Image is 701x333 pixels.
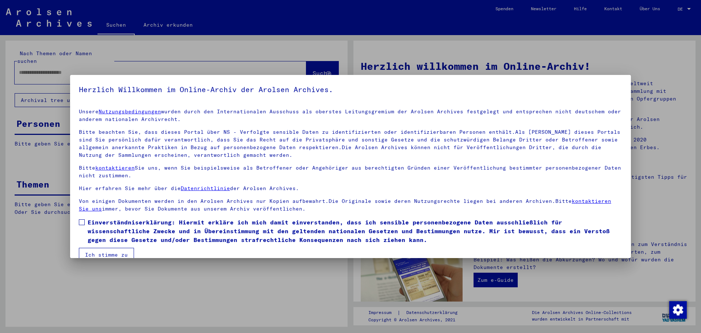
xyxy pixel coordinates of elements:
[95,164,135,171] a: kontaktieren
[79,84,622,95] h5: Herzlich Willkommen im Online-Archiv der Arolsen Archives.
[181,185,230,192] a: Datenrichtlinie
[88,218,622,244] span: Einverständniserklärung: Hiermit erkläre ich mich damit einverstanden, dass ich sensible personen...
[669,301,686,318] div: Zustimmung ändern
[79,248,134,262] button: Ich stimme zu
[669,301,687,319] img: Zustimmung ändern
[79,198,611,212] a: kontaktieren Sie uns
[79,197,622,213] p: Von einigen Dokumenten werden in den Arolsen Archives nur Kopien aufbewahrt.Die Originale sowie d...
[99,108,161,115] a: Nutzungsbedingungen
[79,164,622,179] p: Bitte Sie uns, wenn Sie beispielsweise als Betroffener oder Angehöriger aus berechtigten Gründen ...
[79,128,622,159] p: Bitte beachten Sie, dass dieses Portal über NS - Verfolgte sensible Daten zu identifizierten oder...
[79,108,622,123] p: Unsere wurden durch den Internationalen Ausschuss als oberstes Leitungsgremium der Arolsen Archiv...
[79,185,622,192] p: Hier erfahren Sie mehr über die der Arolsen Archives.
